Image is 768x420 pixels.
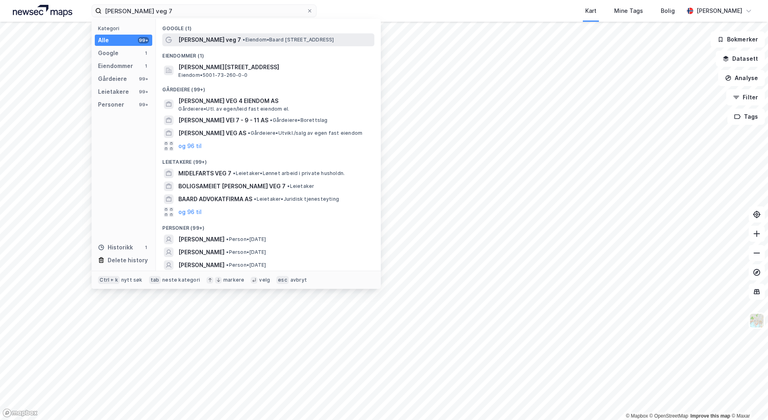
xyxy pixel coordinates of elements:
span: • [287,183,290,189]
span: [PERSON_NAME] veg 7 [178,35,241,45]
button: Bokmerker [711,31,765,47]
span: • [226,262,229,268]
span: BAARD ADVOKATFIRMA AS [178,194,252,204]
div: velg [259,277,270,283]
button: Datasett [716,51,765,67]
div: 99+ [138,89,149,95]
div: Personer (99+) [156,218,381,233]
input: Søk på adresse, matrikkel, gårdeiere, leietakere eller personer [102,5,306,17]
span: BOLIGSAMEIET [PERSON_NAME] VEG 7 [178,181,286,191]
img: logo.a4113a55bc3d86da70a041830d287a7e.svg [13,5,72,17]
span: • [248,130,250,136]
span: Person • [DATE] [226,262,266,268]
div: Leietakere [98,87,129,97]
span: [PERSON_NAME] [178,260,225,270]
div: Kontrollprogram for chat [728,381,768,420]
div: Google (1) [156,19,381,33]
span: • [254,196,256,202]
span: Leietaker [287,183,314,189]
span: Leietaker • Juridisk tjenesteyting [254,196,339,202]
button: og 96 til [178,207,202,217]
div: 1 [143,63,149,69]
span: • [226,236,229,242]
iframe: Chat Widget [728,381,768,420]
span: [PERSON_NAME] VEI 7 - 9 - 11 AS [178,115,268,125]
span: [PERSON_NAME] [178,235,225,244]
div: avbryt [290,277,307,283]
div: Google [98,48,118,58]
div: Gårdeiere [98,74,127,84]
div: 99+ [138,76,149,82]
div: Eiendommer [98,61,133,71]
a: Mapbox homepage [2,408,38,418]
span: Eiendom • Baard [STREET_ADDRESS] [243,37,334,43]
span: Eiendom • 5001-73-260-0-0 [178,72,247,78]
div: Eiendommer (1) [156,46,381,61]
div: tab [149,276,161,284]
div: Historikk [98,243,133,252]
button: Tags [727,109,765,125]
div: 99+ [138,101,149,108]
a: Improve this map [690,413,730,419]
div: Leietakere (99+) [156,152,381,167]
img: Z [749,313,764,328]
span: • [226,249,229,255]
div: 1 [143,50,149,56]
span: [PERSON_NAME] VEG AS [178,128,246,138]
div: markere [223,277,244,283]
div: Mine Tags [614,6,643,16]
span: MIDELFARTS VEG 7 [178,169,231,178]
div: esc [276,276,289,284]
span: Person • [DATE] [226,249,266,255]
button: og 96 til [178,141,202,151]
span: [PERSON_NAME] VEG 4 EIENDOM AS [178,96,371,106]
div: Ctrl + k [98,276,120,284]
span: Gårdeiere • Utl. av egen/leid fast eiendom el. [178,106,289,112]
span: • [243,37,245,43]
div: Kategori [98,25,152,31]
div: nytt søk [121,277,143,283]
button: Filter [726,89,765,105]
div: Kart [585,6,596,16]
button: Analyse [718,70,765,86]
div: Personer [98,100,124,109]
a: OpenStreetMap [650,413,688,419]
div: Bolig [661,6,675,16]
span: [PERSON_NAME] [178,247,225,257]
div: Delete history [108,255,148,265]
span: Leietaker • Lønnet arbeid i private husholdn. [233,170,345,177]
div: neste kategori [162,277,200,283]
div: 99+ [138,37,149,43]
span: • [270,117,272,123]
span: Person • [DATE] [226,236,266,243]
span: Gårdeiere • Utvikl./salg av egen fast eiendom [248,130,362,136]
div: 1 [143,244,149,251]
a: Mapbox [626,413,648,419]
span: • [233,170,235,176]
div: [PERSON_NAME] [697,6,742,16]
span: Gårdeiere • Borettslag [270,117,327,124]
span: [PERSON_NAME][STREET_ADDRESS] [178,62,371,72]
div: Gårdeiere (99+) [156,80,381,95]
div: Alle [98,35,109,45]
